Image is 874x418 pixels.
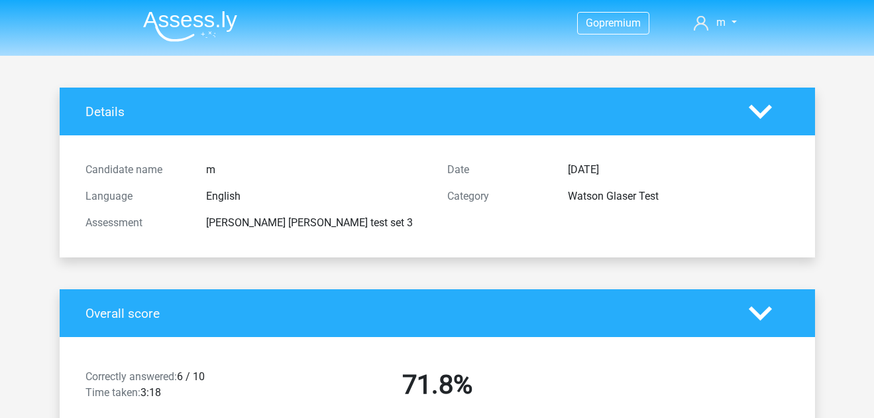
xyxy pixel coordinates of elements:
[76,369,256,406] div: 6 / 10 3:18
[599,17,641,29] span: premium
[688,15,741,31] a: m
[196,215,437,231] div: [PERSON_NAME] [PERSON_NAME] test set 3
[85,104,729,119] h4: Details
[85,306,729,321] h4: Overall score
[558,162,799,178] div: [DATE]
[437,188,558,204] div: Category
[578,14,649,32] a: Gopremium
[76,215,196,231] div: Assessment
[76,162,196,178] div: Candidate name
[85,386,140,399] span: Time taken:
[437,162,558,178] div: Date
[85,370,177,383] span: Correctly answered:
[716,16,726,29] span: m
[196,188,437,204] div: English
[586,17,599,29] span: Go
[558,188,799,204] div: Watson Glaser Test
[196,162,437,178] div: m
[143,11,237,42] img: Assessly
[76,188,196,204] div: Language
[266,369,608,401] h2: 71.8%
